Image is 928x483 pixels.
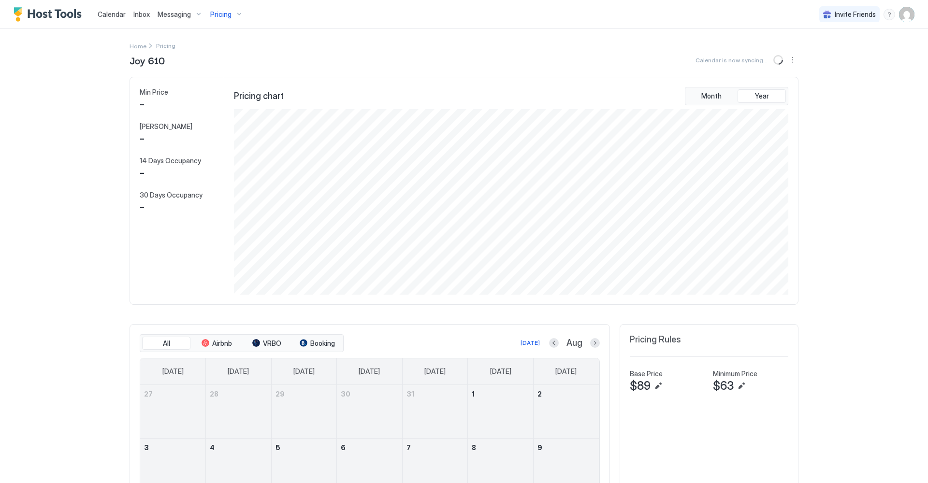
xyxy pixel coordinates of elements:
span: Calendar [98,10,126,18]
span: - [140,97,145,112]
span: All [163,339,170,348]
a: August 6, 2025 [337,439,402,456]
a: August 8, 2025 [468,439,533,456]
button: Month [687,89,736,103]
a: Calendar [98,9,126,19]
div: menu [787,54,798,66]
button: Edit [736,380,747,392]
span: Invite Friends [835,10,876,19]
a: Saturday [546,358,586,384]
a: July 31, 2025 [403,385,468,403]
a: July 28, 2025 [206,385,271,403]
button: Next month [590,338,600,348]
button: More options [787,54,798,66]
a: August 1, 2025 [468,385,533,403]
span: 28 [210,390,218,398]
a: August 5, 2025 [272,439,337,456]
a: August 9, 2025 [534,439,599,456]
span: 30 Days Occupancy [140,191,203,199]
div: Breadcrumb [130,41,146,51]
a: August 7, 2025 [403,439,468,456]
span: 5 [275,443,280,452]
span: Year [755,92,769,100]
span: - [140,166,145,180]
a: Host Tools Logo [14,7,86,22]
span: Min Price [140,88,168,97]
span: [DATE] [359,367,380,376]
span: [DATE] [228,367,249,376]
button: Edit [652,380,664,392]
a: July 27, 2025 [140,385,205,403]
td: July 31, 2025 [402,385,468,439]
span: Airbnb [212,339,232,348]
span: Minimum Price [713,369,757,378]
span: [DATE] [293,367,315,376]
span: VRBO [263,339,281,348]
a: July 29, 2025 [272,385,337,403]
a: Wednesday [349,358,390,384]
span: [PERSON_NAME] [140,122,192,131]
td: July 30, 2025 [337,385,403,439]
span: $63 [713,379,734,393]
td: July 27, 2025 [140,385,206,439]
span: Calendar is now syncing... [696,57,768,64]
span: - [140,131,145,146]
td: August 2, 2025 [533,385,599,439]
a: Tuesday [284,358,324,384]
span: [DATE] [490,367,511,376]
button: Previous month [549,338,559,348]
td: July 28, 2025 [206,385,272,439]
div: tab-group [140,334,344,353]
span: Pricing [210,10,232,19]
span: [DATE] [162,367,184,376]
button: All [142,337,190,350]
a: Sunday [153,358,193,384]
div: tab-group [685,87,788,105]
span: Messaging [158,10,191,19]
div: menu [884,9,895,20]
span: Month [701,92,722,100]
span: Inbox [133,10,150,18]
span: $89 [630,379,651,393]
button: [DATE] [519,337,541,349]
a: Home [130,41,146,51]
span: [DATE] [555,367,577,376]
span: Base Price [630,369,663,378]
button: Airbnb [192,337,241,350]
span: [DATE] [424,367,446,376]
span: Aug [566,338,582,349]
span: 29 [275,390,285,398]
span: Joy 610 [130,53,165,67]
span: 3 [144,443,149,452]
button: Booking [293,337,341,350]
button: VRBO [243,337,291,350]
a: August 3, 2025 [140,439,205,456]
a: August 4, 2025 [206,439,271,456]
span: Pricing Rules [630,334,681,345]
a: Thursday [415,358,455,384]
a: Monday [218,358,259,384]
a: August 2, 2025 [534,385,599,403]
a: Inbox [133,9,150,19]
div: User profile [899,7,914,22]
span: 1 [472,390,475,398]
span: 4 [210,443,215,452]
button: Sync prices [771,53,785,67]
a: Friday [480,358,521,384]
td: July 29, 2025 [271,385,337,439]
span: 14 Days Occupancy [140,156,201,165]
span: Pricing chart [234,91,284,102]
span: - [140,200,145,214]
span: 9 [537,443,542,452]
span: 6 [341,443,346,452]
span: 2 [537,390,542,398]
span: 8 [472,443,476,452]
span: 31 [406,390,414,398]
span: 27 [144,390,153,398]
div: loading [773,55,783,65]
div: [DATE] [521,339,540,347]
span: Booking [310,339,335,348]
a: July 30, 2025 [337,385,402,403]
button: Year [738,89,786,103]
